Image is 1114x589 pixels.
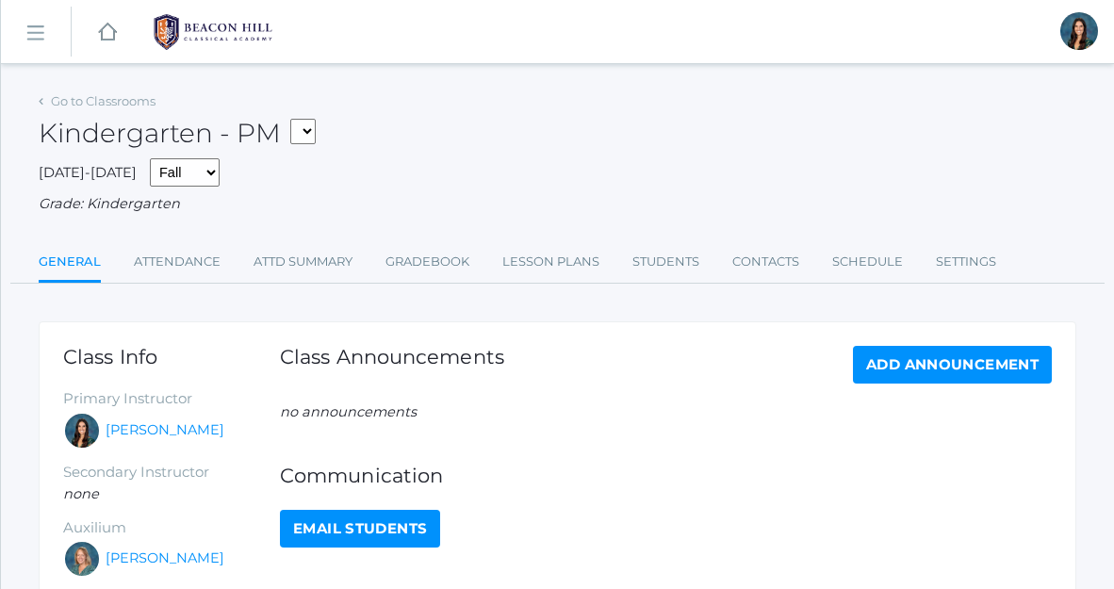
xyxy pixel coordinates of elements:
a: Gradebook [385,243,469,281]
div: Jordyn Dewey [63,412,101,450]
div: Maureen Doyle [63,540,101,578]
div: Jordyn Dewey [1060,12,1098,50]
a: Students [632,243,699,281]
a: Add Announcement [853,346,1052,384]
a: Go to Classrooms [51,93,156,108]
h1: Class Info [63,346,280,368]
a: Attd Summary [254,243,352,281]
a: Attendance [134,243,221,281]
em: no announcements [280,403,417,420]
a: Lesson Plans [502,243,599,281]
a: Settings [936,243,996,281]
a: Email Students [280,510,440,548]
h1: Class Announcements [280,346,504,379]
a: [PERSON_NAME] [106,420,224,441]
em: none [63,485,99,502]
h5: Secondary Instructor [63,465,280,481]
a: Schedule [832,243,903,281]
div: Grade: Kindergarten [39,194,1076,215]
span: [DATE]-[DATE] [39,164,137,181]
h5: Auxilium [63,520,280,536]
a: [PERSON_NAME] [106,548,224,569]
a: Contacts [732,243,799,281]
h2: Kindergarten - PM [39,119,316,149]
a: General [39,243,101,284]
img: BHCALogos-05-308ed15e86a5a0abce9b8dd61676a3503ac9727e845dece92d48e8588c001991.png [142,8,284,56]
h5: Primary Instructor [63,391,280,407]
h1: Communication [280,465,1052,486]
